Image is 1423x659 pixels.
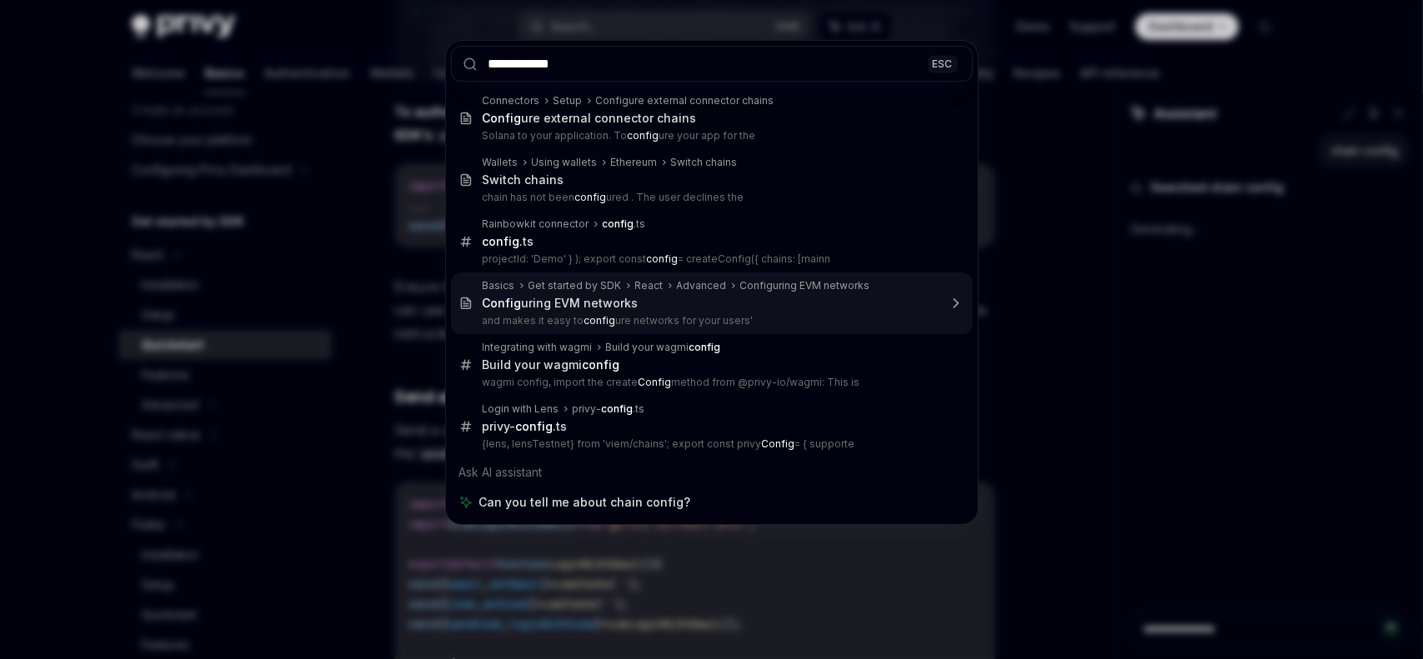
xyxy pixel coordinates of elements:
[740,279,870,292] div: Configuring EVM networks
[483,191,938,204] p: chain has not been ured . The user declines the
[575,191,607,203] b: config
[483,217,589,231] div: Rainbowkit connector
[483,296,522,310] b: Config
[647,252,679,265] b: config
[483,111,522,125] b: Config
[483,94,540,107] div: Connectors
[928,55,958,72] div: ESC
[532,156,598,169] div: Using wallets
[483,156,519,169] div: Wallets
[516,419,554,433] b: config
[603,217,646,231] div: .ts
[483,402,559,416] div: Login with Lens
[483,296,639,311] div: uring EVM networks
[479,494,691,511] span: Can you tell me about chain config?
[483,234,534,249] div: .ts
[483,111,697,126] div: ure external connector chains
[483,376,938,389] p: wagmi config, import the create method from @privy-io/wagmi: This is
[635,279,664,292] div: React
[584,314,616,327] b: config
[677,279,727,292] div: Advanced
[611,156,658,169] div: Ethereum
[483,419,568,434] div: privy- .ts
[483,172,564,187] div: Switch chains
[573,402,645,416] div: privy- .ts
[603,217,634,230] b: config
[483,234,520,248] b: config
[583,357,620,372] b: config
[483,357,620,372] div: Build your wagmi
[762,437,795,450] b: Config
[451,457,973,487] div: Ask AI assistant
[602,402,634,415] b: config
[628,129,659,142] b: config
[689,341,721,353] b: config
[639,376,672,388] b: Config
[596,94,774,107] div: Configure external connector chains
[483,129,938,142] p: Solana to your application. To ure your app for the
[483,252,938,266] p: projectId: 'Demo' } ); export const = createConfig({ chains: [mainn
[483,437,938,451] p: {lens, lensTestnet} from 'viem/chains'; export const privy = { supporte
[483,279,515,292] div: Basics
[483,314,938,327] p: and makes it easy to ure networks for your users'
[554,94,583,107] div: Setup
[483,341,593,354] div: Integrating with wagmi
[671,156,738,169] div: Switch chains
[606,341,721,354] div: Build your wagmi
[529,279,622,292] div: Get started by SDK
